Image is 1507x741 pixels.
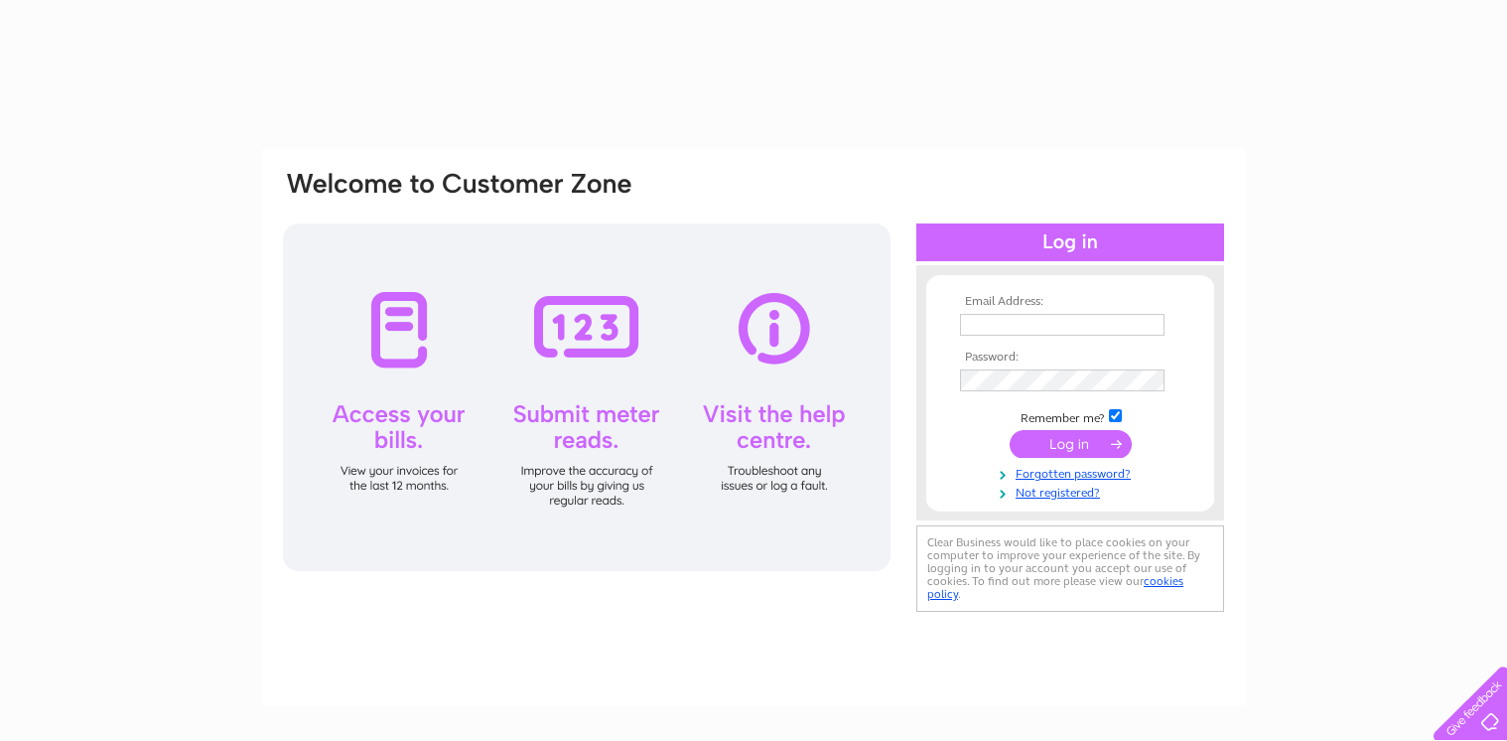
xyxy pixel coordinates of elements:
[1010,430,1132,458] input: Submit
[960,482,1185,501] a: Not registered?
[955,406,1185,426] td: Remember me?
[955,351,1185,365] th: Password:
[927,574,1183,601] a: cookies policy
[960,463,1185,482] a: Forgotten password?
[916,525,1224,612] div: Clear Business would like to place cookies on your computer to improve your experience of the sit...
[955,295,1185,309] th: Email Address:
